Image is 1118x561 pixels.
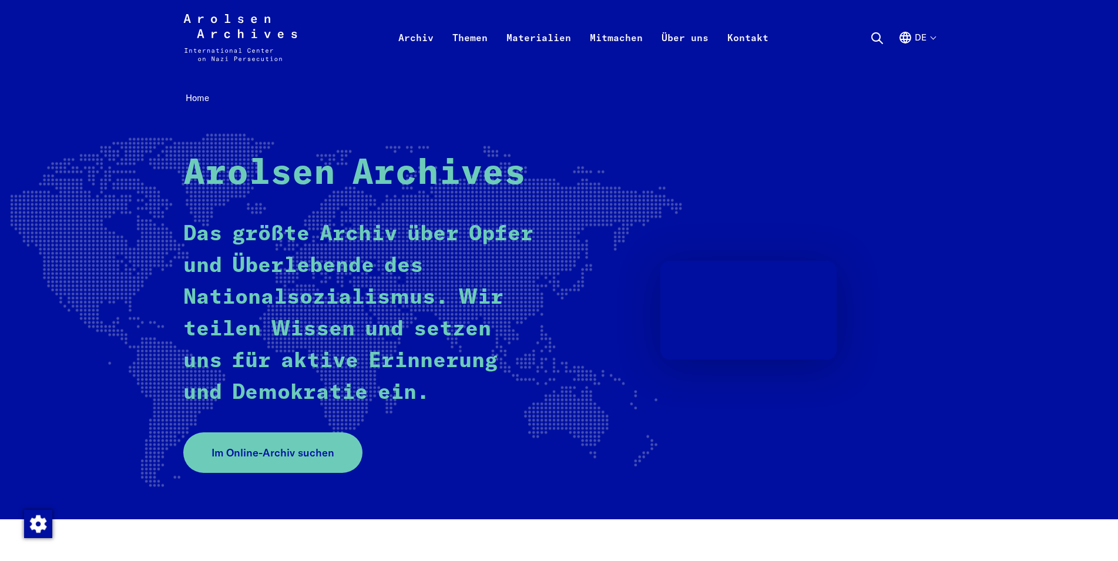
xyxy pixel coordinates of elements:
[183,219,539,409] p: Das größte Archiv über Opfer und Überlebende des Nationalsozialismus. Wir teilen Wissen und setze...
[580,28,652,75] a: Mitmachen
[898,31,935,73] button: Deutsch, Sprachauswahl
[652,28,718,75] a: Über uns
[186,92,209,103] span: Home
[389,14,778,61] nav: Primär
[443,28,497,75] a: Themen
[211,445,334,461] span: Im Online-Archiv suchen
[24,510,52,538] img: Zustimmung ändern
[183,89,935,108] nav: Breadcrumb
[497,28,580,75] a: Materialien
[183,432,362,473] a: Im Online-Archiv suchen
[183,156,526,192] strong: Arolsen Archives
[718,28,778,75] a: Kontakt
[389,28,443,75] a: Archiv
